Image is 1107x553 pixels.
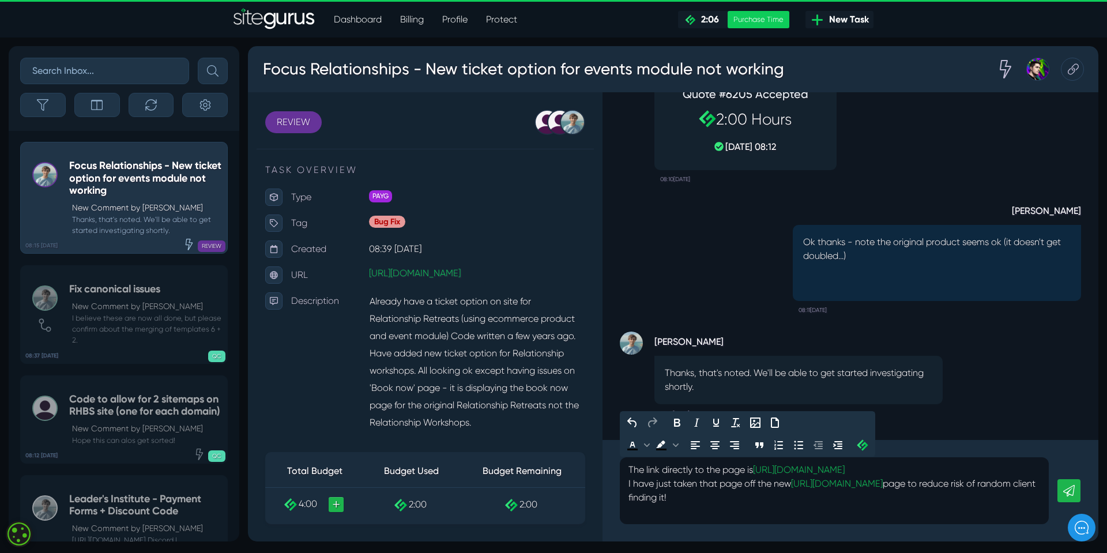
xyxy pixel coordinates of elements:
[517,367,537,386] button: Upload File
[208,450,225,462] span: QC
[156,400,190,409] span: Messages
[545,155,833,172] strong: [PERSON_NAME]
[69,493,221,518] h5: Leader's Institute - Payment Forms + Discount Code
[696,14,719,25] span: 2:06
[25,452,58,460] b: 08:12 [DATE]
[272,453,289,464] span: 2:00
[404,389,432,409] div: Background color Black
[433,8,477,31] a: Profile
[18,155,41,178] img: US
[417,320,684,348] p: Thanks, that's noted. We'll be able to get started investigating shortly.
[824,13,869,27] span: New Task
[17,70,213,89] h1: Hello [PERSON_NAME]!
[183,238,195,250] div: Expedited
[72,423,221,435] p: New Comment by [PERSON_NAME]
[457,389,477,409] button: Align center
[121,194,337,212] p: 08:39 [DATE]
[69,313,221,346] small: I believe these are now all done, but please confirm about the merging of templates 6 + 2.
[394,367,414,386] button: Redo
[81,451,96,466] a: +
[17,117,337,131] p: TASK OVERVIEW
[17,18,84,37] img: Company Logo
[18,203,43,212] span: [DATE]
[72,522,221,535] p: New Comment by [PERSON_NAME]
[20,130,186,141] h2: Recent conversations
[560,389,580,409] button: Decrease indent
[69,435,221,446] small: Hope this can alos get sorted!
[1068,514,1095,541] iframe: gist-messenger-bubble-iframe
[25,352,58,360] b: 08:37 [DATE]
[116,409,210,442] th: Budget Used
[43,220,121,238] p: URL
[767,12,801,35] div: Josh Carter
[48,400,68,409] span: Home
[198,240,225,252] span: REVIEW
[325,8,391,31] a: Dashboard
[43,194,121,212] p: Created
[194,448,205,460] div: Expedited
[477,8,526,31] a: Protect
[234,8,315,31] a: SiteGurus
[20,142,228,254] a: 08:15 [DATE] Focus Relationships - New ticket option for events module not workingNew Comment by ...
[728,11,789,28] div: Purchase Time
[161,453,179,464] span: 2:00
[69,535,221,546] small: [URL][DOMAIN_NAME] Discord l...
[72,300,221,313] p: New Comment by [PERSON_NAME]
[69,393,221,418] h5: Code to allow for 2 sitemaps on RHBS site (one for each domain)
[20,265,228,363] a: 08:37 [DATE] Fix canonical issuesNew Comment by [PERSON_NAME] I believe these are now all done, b...
[478,367,498,386] button: Clear formatting
[69,283,221,296] h5: Fix canonical issues
[423,64,573,82] h2: 2:00 Hours
[14,8,537,38] h3: Focus Relationships - New ticket option for events module not working
[502,389,521,409] button: Blockquote
[17,409,116,442] th: Total Budget
[121,144,144,156] span: PAYG
[477,389,496,409] button: Align right
[423,94,573,108] p: [DATE] 08:12
[20,58,189,84] input: Search Inbox...
[423,41,573,55] h4: Quote #6205 Accepted
[391,8,433,31] a: Billing
[580,389,600,409] button: Increase indent
[69,160,221,197] h5: Focus Relationships - New ticket option for events module not working
[43,168,121,186] p: Tag
[211,409,337,442] th: Budget Remaining
[43,142,121,160] p: Type
[18,195,213,204] div: [PERSON_NAME] •
[551,255,579,273] small: 08:11[DATE]
[25,242,58,250] b: 08:15 [DATE]
[121,170,157,182] span: Bug Fix
[555,189,823,217] p: Ok thanks - note the original product seems ok (it doesn't get doubled...)
[805,11,873,28] a: New Task
[412,358,442,377] small: 08:15[DATE]
[498,367,517,386] button: Insert/edit image
[412,124,442,142] small: 08:10[DATE]
[186,131,210,140] span: See all
[208,351,225,362] span: QC
[678,11,789,28] a: 2:06 Purchase Time
[43,246,121,264] p: Description
[458,367,478,386] button: Underline
[813,12,836,35] div: Copy this Task URL
[121,246,337,386] p: Already have a ticket option on site for Relationship Retreats (using ecommerce product and event...
[20,375,228,464] a: 08:12 [DATE] Code to allow for 2 sitemaps on RHBS site (one for each domain)New Comment by [PERSO...
[72,202,221,214] p: New Comment by [PERSON_NAME]
[605,389,624,409] button: Insert Credit Icon
[543,432,635,443] a: [URL][DOMAIN_NAME]
[541,389,560,409] button: Bullet list
[439,367,458,386] button: Italic
[505,418,597,429] a: [URL][DOMAIN_NAME]
[438,389,457,409] button: Align left
[234,8,315,31] img: Sitegurus Logo
[17,91,213,110] h2: How can we help?
[51,452,69,463] span: 4:00
[381,417,792,458] p: The link directly to the page is I have just taken that page off the new page to reduce risk of r...
[69,214,221,236] small: Thanks, that's noted. We'll be able to get started investigating shortly.
[406,285,695,303] strong: [PERSON_NAME]
[121,221,213,232] a: [URL][DOMAIN_NAME]
[737,12,767,35] div: Expedited
[419,367,439,386] button: Bold
[6,521,32,547] div: Cookie consent button
[521,389,541,409] button: Numbered list
[17,65,74,87] a: REVIEW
